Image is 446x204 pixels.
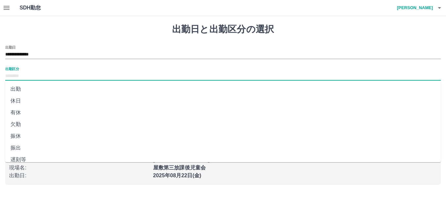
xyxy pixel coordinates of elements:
[5,95,441,107] li: 休日
[5,24,441,35] h1: 出勤日と出勤区分の選択
[5,66,19,71] label: 出勤区分
[5,130,441,142] li: 振休
[5,154,441,165] li: 遅刻等
[5,118,441,130] li: 欠勤
[5,107,441,118] li: 有休
[5,45,16,50] label: 出勤日
[5,83,441,95] li: 出勤
[9,172,149,180] p: 出勤日 :
[9,164,149,172] p: 現場名 :
[153,165,206,170] b: 屋敷第三放課後児童会
[153,173,201,178] b: 2025年08月22日(金)
[5,142,441,154] li: 振出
